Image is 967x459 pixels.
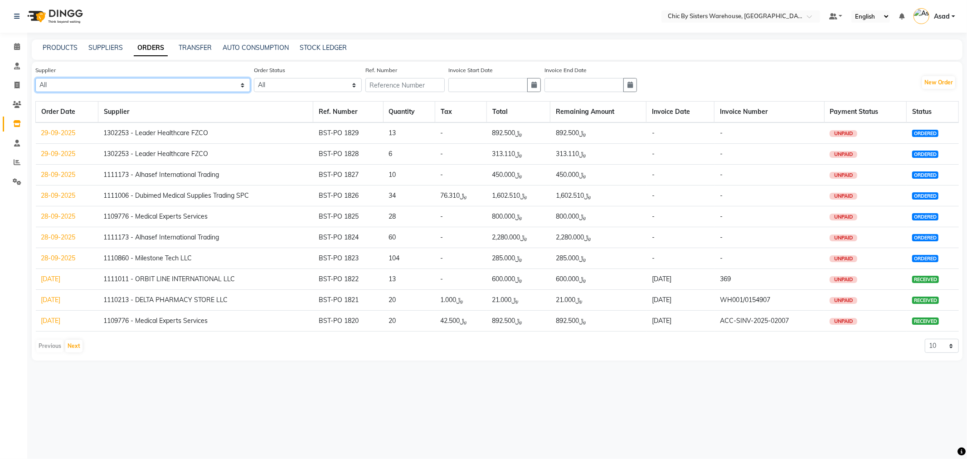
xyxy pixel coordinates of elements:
a: 28-09-2025 [41,254,76,262]
th: Invoice Date [646,102,714,123]
td: - [646,186,714,206]
a: 28-09-2025 [41,233,76,241]
span: UNPAID [830,214,857,220]
td: - [435,248,486,269]
th: Supplier [98,102,313,123]
td: 1111173 - Alhasef International Trading [98,227,313,248]
a: [DATE] [41,317,61,325]
td: - [646,165,714,186]
td: - [646,248,714,269]
span: UNPAID [830,151,857,158]
span: RECEIVED [912,297,939,304]
span: UNPAID [830,318,857,325]
td: - [435,122,486,144]
td: 13 [383,122,435,144]
span: ORDERED [912,234,938,241]
td: BST-PO 1822 [313,269,383,290]
td: ﷼1,602.510 [550,186,646,206]
img: logo [23,4,85,29]
td: ﷼313.110 [550,144,646,165]
td: ﷼21.000 [550,290,646,311]
span: UNPAID [830,276,857,283]
a: TRANSFER [179,44,212,52]
th: Remaining Amount [550,102,646,123]
td: 1109776 - Medical Experts Services [98,206,313,227]
td: - [435,144,486,165]
td: ﷼800.000 [487,206,550,227]
a: 28-09-2025 [41,191,76,200]
td: BST-PO 1825 [313,206,383,227]
th: Ref. Number [313,102,383,123]
label: Invoice Start Date [448,66,493,74]
span: ORDERED [912,151,938,158]
td: ﷼1.000 [435,290,486,311]
img: Asad [914,8,929,24]
span: UNPAID [830,234,857,241]
td: BST-PO 1821 [313,290,383,311]
td: - [435,227,486,248]
button: New Order [922,76,955,89]
td: BST-PO 1827 [313,165,383,186]
span: 369 [720,275,731,283]
td: - [646,144,714,165]
span: - [720,254,723,262]
span: WH001/0154907 [720,296,770,304]
td: 6 [383,144,435,165]
span: - [720,191,723,200]
th: Order Date [36,102,98,123]
td: ﷼2,280.000 [487,227,550,248]
td: 20 [383,290,435,311]
td: - [435,269,486,290]
a: 28-09-2025 [41,171,76,179]
td: ﷼285.000 [487,248,550,269]
td: 10 [383,165,435,186]
td: ﷼42.500 [435,311,486,332]
span: Asad [934,12,950,21]
a: PRODUCTS [43,44,78,52]
span: - [720,171,723,179]
td: ﷼892.500 [487,311,550,332]
a: 28-09-2025 [41,212,76,220]
td: BST-PO 1829 [313,122,383,144]
span: UNPAID [830,297,857,304]
th: Status [907,102,959,123]
td: ﷼450.000 [550,165,646,186]
td: ﷼892.500 [550,311,646,332]
td: - [646,122,714,144]
span: ORDERED [912,255,938,262]
td: ﷼1,602.510 [487,186,550,206]
label: Invoice End Date [544,66,587,74]
span: ORDERED [912,213,938,220]
td: 13 [383,269,435,290]
td: 1302253 - Leader Healthcare FZCO [98,144,313,165]
td: 28 [383,206,435,227]
td: [DATE] [646,311,714,332]
td: ﷼892.500 [487,122,550,144]
td: 1302253 - Leader Healthcare FZCO [98,122,313,144]
th: Tax [435,102,486,123]
th: Quantity [383,102,435,123]
a: 29-09-2025 [41,129,76,137]
td: BST-PO 1820 [313,311,383,332]
a: ORDERS [134,40,168,56]
th: Total [487,102,550,123]
span: - [720,129,723,137]
td: 1111011 - ORBIT LINE INTERNATIONAL LLC [98,269,313,290]
td: 104 [383,248,435,269]
td: BST-PO 1826 [313,186,383,206]
td: 1111006 - Dubimed Medical Supplies Trading SPC [98,186,313,206]
td: 20 [383,311,435,332]
a: 29-09-2025 [41,150,76,158]
td: 1110213 - DELTA PHARMACY STORE LLC [98,290,313,311]
label: Supplier [35,66,56,74]
td: - [646,227,714,248]
td: BST-PO 1828 [313,144,383,165]
td: - [435,165,486,186]
span: UNPAID [830,255,857,262]
label: Ref. Number [365,66,397,74]
td: - [435,206,486,227]
th: Payment Status [824,102,907,123]
td: ﷼892.500 [550,122,646,144]
span: RECEIVED [912,317,939,325]
td: BST-PO 1824 [313,227,383,248]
